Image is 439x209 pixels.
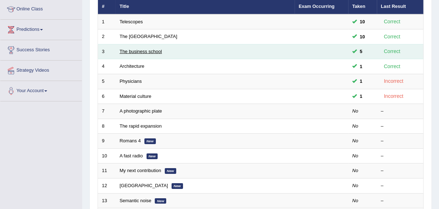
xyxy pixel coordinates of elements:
em: No [352,183,359,188]
span: You can still take this question [357,63,365,70]
a: The business school [120,49,162,54]
em: New [165,168,176,174]
a: Strategy Videos [0,61,82,79]
a: Romans 4 [120,138,141,143]
em: No [352,138,359,143]
a: Material culture [120,94,152,99]
div: – [381,153,420,160]
a: Your Account [0,81,82,99]
div: – [381,167,420,174]
td: 13 [98,193,116,208]
a: Architecture [120,63,144,69]
div: – [381,108,420,115]
div: – [381,123,420,130]
td: 1 [98,14,116,29]
div: Correct [381,18,404,26]
a: The [GEOGRAPHIC_DATA] [120,34,177,39]
span: You can still take this question [357,77,365,85]
a: My next contribution [120,168,161,173]
a: Predictions [0,20,82,38]
td: 5 [98,74,116,89]
div: – [381,138,420,144]
div: – [381,182,420,189]
em: No [352,153,359,158]
td: 11 [98,163,116,179]
div: – [381,198,420,204]
em: No [352,123,359,129]
em: New [144,138,156,144]
td: 12 [98,178,116,193]
td: 10 [98,148,116,163]
a: A fast radio [120,153,143,158]
em: No [352,108,359,114]
div: Incorrect [381,77,406,85]
div: Correct [381,62,404,71]
td: 4 [98,59,116,74]
a: Success Stories [0,40,82,58]
em: No [352,198,359,203]
em: No [352,168,359,173]
div: Correct [381,47,404,56]
span: You can still take this question [357,48,365,55]
td: 2 [98,29,116,44]
em: New [147,153,158,159]
a: A photographic plate [120,108,162,114]
td: 8 [98,119,116,134]
span: You cannot take this question anymore [357,33,368,41]
td: 9 [98,134,116,149]
a: [GEOGRAPHIC_DATA] [120,183,168,188]
a: Physicians [120,79,142,84]
a: Semantic noise [120,198,152,203]
div: Incorrect [381,92,406,100]
td: 3 [98,44,116,59]
span: You cannot take this question anymore [357,18,368,25]
td: 7 [98,104,116,119]
a: Telescopes [120,19,143,24]
a: The rapid expansion [120,123,162,129]
em: New [172,183,183,189]
a: Exam Occurring [299,4,335,9]
span: You can still take this question [357,92,365,100]
div: Correct [381,33,404,41]
em: New [155,198,166,204]
td: 6 [98,89,116,104]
